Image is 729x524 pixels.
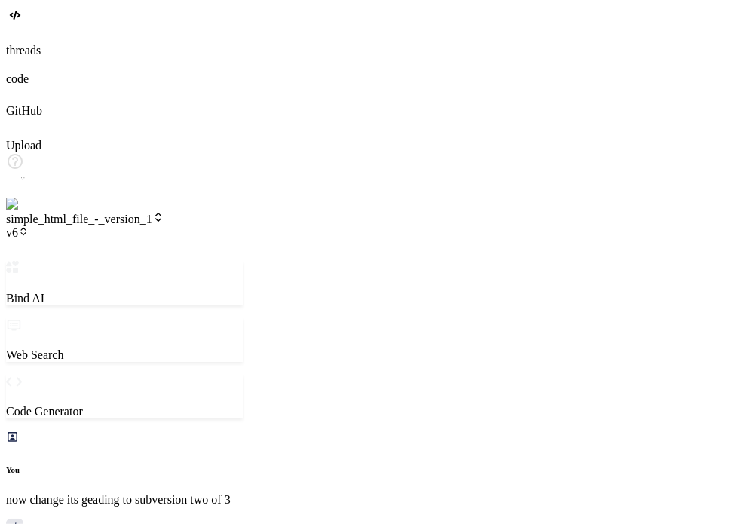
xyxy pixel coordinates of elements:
p: now change its geading to subversion two of 3 [6,493,243,507]
span: v6 [6,226,29,239]
p: Bind AI [6,292,243,305]
label: Upload [6,139,41,152]
h6: You [6,465,243,474]
p: Code Generator [6,405,243,418]
span: simple_html_file_-_version_1 [6,213,164,225]
label: GitHub [6,104,42,117]
p: Web Search [6,348,243,362]
img: settings [6,198,55,211]
label: code [6,72,29,85]
label: threads [6,44,41,57]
